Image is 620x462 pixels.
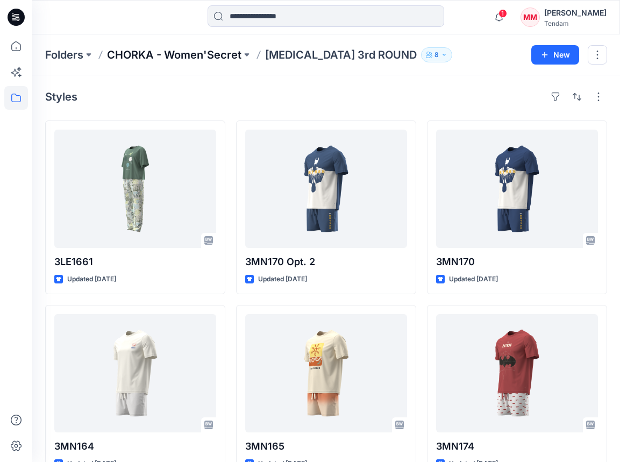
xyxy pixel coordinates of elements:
[258,274,307,285] p: Updated [DATE]
[265,47,417,62] p: [MEDICAL_DATA] 3rd ROUND
[67,274,116,285] p: Updated [DATE]
[245,254,407,269] p: 3MN170 Opt. 2
[54,439,216,454] p: 3MN164
[54,254,216,269] p: 3LE1661
[45,47,83,62] a: Folders
[498,9,507,18] span: 1
[421,47,452,62] button: 8
[521,8,540,27] div: MM
[45,90,77,103] h4: Styles
[449,274,498,285] p: Updated [DATE]
[54,314,216,432] a: 3MN164
[436,254,598,269] p: 3MN170
[107,47,241,62] a: CHORKA - Women'Secret
[245,314,407,432] a: 3MN165
[245,130,407,248] a: 3MN170 Opt. 2
[434,49,439,61] p: 8
[245,439,407,454] p: 3MN165
[544,19,607,27] div: Tendam
[544,6,607,19] div: [PERSON_NAME]
[436,314,598,432] a: 3MN174
[531,45,579,65] button: New
[54,130,216,248] a: 3LE1661
[436,130,598,248] a: 3MN170
[436,439,598,454] p: 3MN174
